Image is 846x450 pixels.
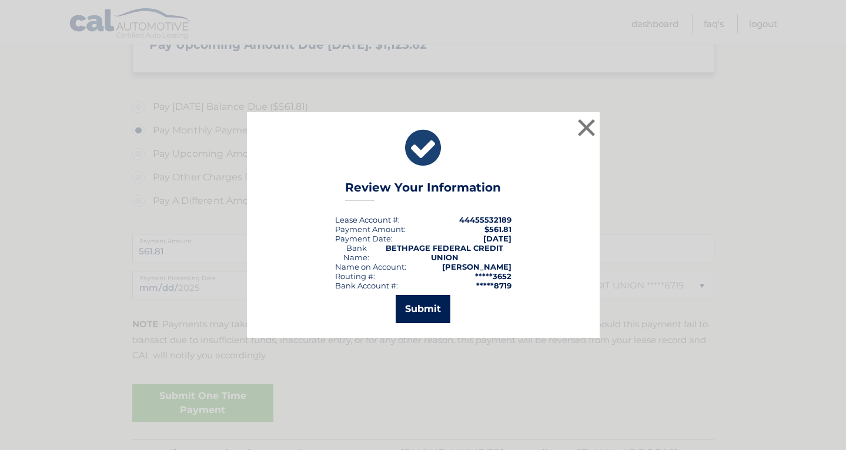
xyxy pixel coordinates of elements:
[335,234,391,243] span: Payment Date
[396,295,450,323] button: Submit
[345,180,501,201] h3: Review Your Information
[483,234,511,243] span: [DATE]
[335,234,393,243] div: :
[335,243,379,262] div: Bank Name:
[484,224,511,234] span: $561.81
[386,243,503,262] strong: BETHPAGE FEDERAL CREDIT UNION
[459,215,511,224] strong: 44455532189
[335,224,406,234] div: Payment Amount:
[335,271,375,281] div: Routing #:
[442,262,511,271] strong: [PERSON_NAME]
[575,116,598,139] button: ×
[335,262,406,271] div: Name on Account:
[335,215,400,224] div: Lease Account #:
[335,281,398,290] div: Bank Account #:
